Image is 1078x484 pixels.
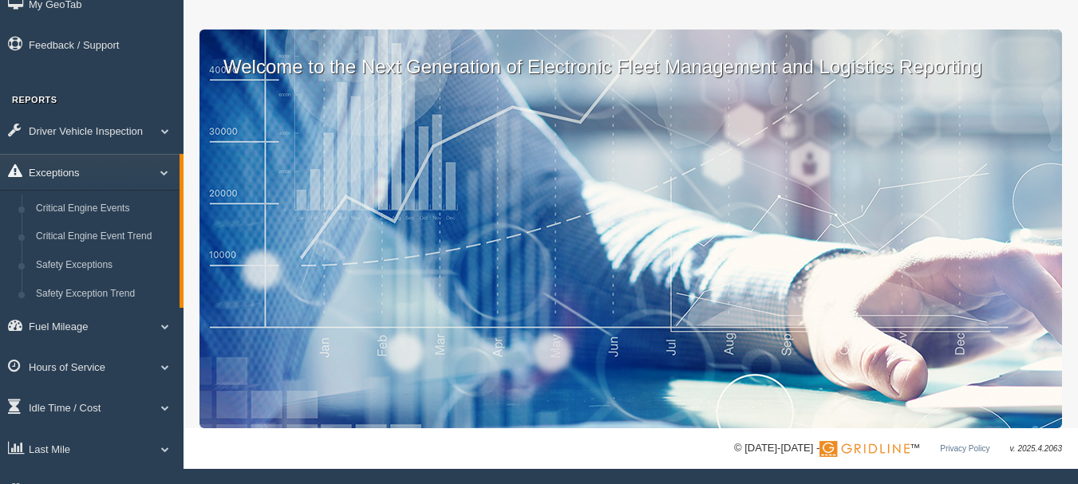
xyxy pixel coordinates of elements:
p: Welcome to the Next Generation of Electronic Fleet Management and Logistics Reporting [199,30,1062,81]
a: Critical Engine Events [29,195,180,223]
a: Safety Exceptions [29,251,180,280]
a: Privacy Policy [940,444,989,453]
span: v. 2025.4.2063 [1010,444,1062,453]
div: © [DATE]-[DATE] - ™ [734,440,1062,457]
img: Gridline [819,441,910,457]
a: Critical Engine Event Trend [29,222,180,251]
a: Safety Exception Trend [29,280,180,309]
